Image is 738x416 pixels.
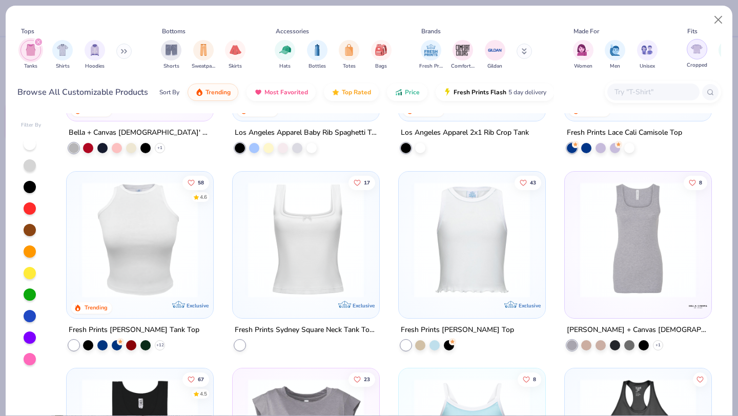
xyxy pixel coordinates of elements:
[183,372,210,387] button: Like
[206,88,231,96] span: Trending
[353,302,375,308] span: Exclusive
[348,175,375,190] button: Like
[684,175,707,190] button: Like
[230,44,241,56] img: Skirts Image
[574,63,592,70] span: Women
[699,180,702,185] span: 8
[655,342,661,348] span: + 1
[183,175,210,190] button: Like
[166,44,177,56] img: Shorts Image
[52,40,73,70] button: filter button
[21,121,42,129] div: Filter By
[279,63,291,70] span: Hats
[637,40,658,70] div: filter for Unisex
[229,63,242,70] span: Skirts
[77,181,203,297] img: 72ba704f-09a2-4d3f-9e57-147d586207a1
[401,323,514,336] div: Fresh Prints [PERSON_NAME] Top
[451,40,475,70] div: filter for Comfort Colors
[200,193,208,201] div: 4.6
[605,40,625,70] button: filter button
[691,43,703,55] img: Cropped Image
[533,377,536,382] span: 8
[364,180,370,185] span: 17
[455,43,470,58] img: Comfort Colors Image
[324,84,379,101] button: Top Rated
[485,40,505,70] button: filter button
[567,323,709,336] div: [PERSON_NAME] + Canvas [DEMOGRAPHIC_DATA]' Micro Ribbed Tank
[419,63,443,70] span: Fresh Prints
[610,63,620,70] span: Men
[348,372,375,387] button: Like
[69,323,199,336] div: Fresh Prints [PERSON_NAME] Tank Top
[451,40,475,70] button: filter button
[85,40,105,70] button: filter button
[195,88,203,96] img: trending.gif
[192,63,215,70] span: Sweatpants
[235,126,377,139] div: Los Angeles Apparel Baby Rib Spaghetti Tank
[487,43,503,58] img: Gildan Image
[364,377,370,382] span: 23
[454,88,506,96] span: Fresh Prints Flash
[709,10,728,30] button: Close
[375,44,386,56] img: Bags Image
[637,40,658,70] button: filter button
[609,44,621,56] img: Men Image
[371,40,392,70] button: filter button
[687,27,698,36] div: Fits
[192,40,215,70] button: filter button
[156,342,164,348] span: + 12
[89,44,100,56] img: Hoodies Image
[508,87,546,98] span: 5 day delivery
[307,40,327,70] button: filter button
[687,296,708,316] img: Bella + Canvas logo
[24,63,37,70] span: Tanks
[159,88,179,97] div: Sort By
[577,44,589,56] img: Women Image
[312,44,323,56] img: Bottles Image
[535,181,661,297] img: 57f7ffc1-d56b-47ad-9ae6-205cac8a4ec2
[187,302,209,308] span: Exclusive
[451,63,475,70] span: Comfort Colors
[20,40,41,70] div: filter for Tanks
[161,40,181,70] div: filter for Shorts
[573,40,593,70] button: filter button
[69,126,211,139] div: Bella + Canvas [DEMOGRAPHIC_DATA]' Micro Ribbed Racerback Tank
[276,27,309,36] div: Accessories
[515,175,541,190] button: Like
[356,98,376,119] img: Los Angeles Apparel logo
[343,63,356,70] span: Totes
[401,126,529,139] div: Los Angeles Apparel 2x1 Rib Crop Tank
[157,144,162,151] span: + 1
[573,27,599,36] div: Made For
[530,180,536,185] span: 43
[687,40,707,70] button: filter button
[52,40,73,70] div: filter for Shirts
[573,40,593,70] div: filter for Women
[309,63,326,70] span: Bottles
[25,44,36,56] img: Tanks Image
[247,84,316,101] button: Most Favorited
[687,61,707,69] span: Cropped
[162,27,186,36] div: Bottoms
[163,63,179,70] span: Shorts
[56,63,70,70] span: Shirts
[419,40,443,70] div: filter for Fresh Prints
[375,63,387,70] span: Bags
[485,40,505,70] div: filter for Gildan
[409,181,535,297] img: 77944df5-e76b-4334-8282-15ad299dbe6a
[613,86,692,98] input: Try "T-Shirt"
[275,40,295,70] button: filter button
[687,39,707,69] div: filter for Cropped
[693,372,707,387] button: Like
[192,40,215,70] div: filter for Sweatpants
[235,323,377,336] div: Fresh Prints Sydney Square Neck Tank Top with Bow
[85,63,105,70] span: Hoodies
[225,40,245,70] button: filter button
[85,40,105,70] div: filter for Hoodies
[332,88,340,96] img: TopRated.gif
[190,98,210,119] img: Bella + Canvas logo
[198,44,209,56] img: Sweatpants Image
[198,180,204,185] span: 58
[279,44,291,56] img: Hats Image
[342,88,371,96] span: Top Rated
